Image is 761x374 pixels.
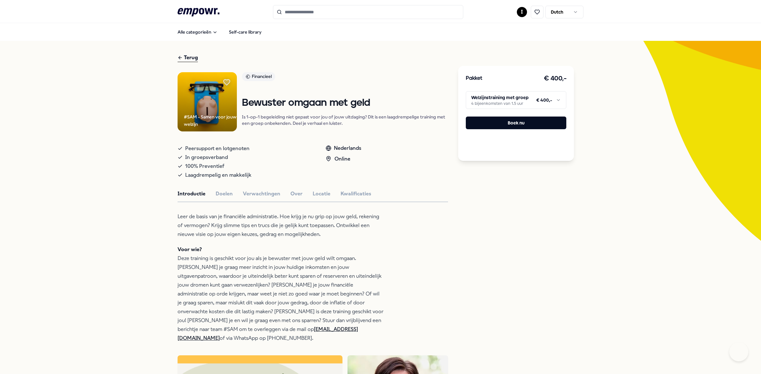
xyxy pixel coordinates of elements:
p: Is 1-op-1 begeleiding niet gepast voor jou of jouw uitdaging? Dit is een laagdrempelige training ... [242,114,448,126]
div: Nederlands [326,144,361,152]
button: Kwalificaties [341,190,371,198]
div: Terug [178,54,198,62]
p: Deze training is geschikt voor jou als je bewuster met jouw geld wilt omgaan. [PERSON_NAME] je gr... [178,245,384,343]
span: Laagdrempelig en makkelijk [185,171,251,180]
h3: Pakket [466,74,482,83]
div: Financieel [242,72,275,81]
img: Product Image [178,72,237,131]
button: I [517,7,527,17]
div: #SAM - Samen voor jouw welzijn [184,113,237,128]
p: Leer de basis van je financiële administratie. Hoe krijg je nu grip op jouw geld, rekening of ver... [178,212,384,239]
button: Verwachtingen [243,190,280,198]
a: Financieel [242,72,448,83]
h3: € 400,- [544,73,567,84]
span: Peersupport en lotgenoten [185,144,250,153]
button: Locatie [313,190,330,198]
h1: Bewuster omgaan met geld [242,98,448,109]
button: Doelen [216,190,233,198]
button: Introductie [178,190,205,198]
strong: Voor wie? [178,246,202,252]
span: In groepsverband [185,153,228,162]
span: 100% Preventief [185,162,224,171]
a: Self-care library [224,26,267,38]
input: Search for products, categories or subcategories [273,5,463,19]
div: Online [326,155,361,163]
button: Over [290,190,302,198]
button: Alle categorieën [172,26,223,38]
button: Boek nu [466,117,566,129]
iframe: Help Scout Beacon - Open [729,342,748,361]
nav: Main [172,26,267,38]
a: [EMAIL_ADDRESS][DOMAIN_NAME] [178,326,358,341]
